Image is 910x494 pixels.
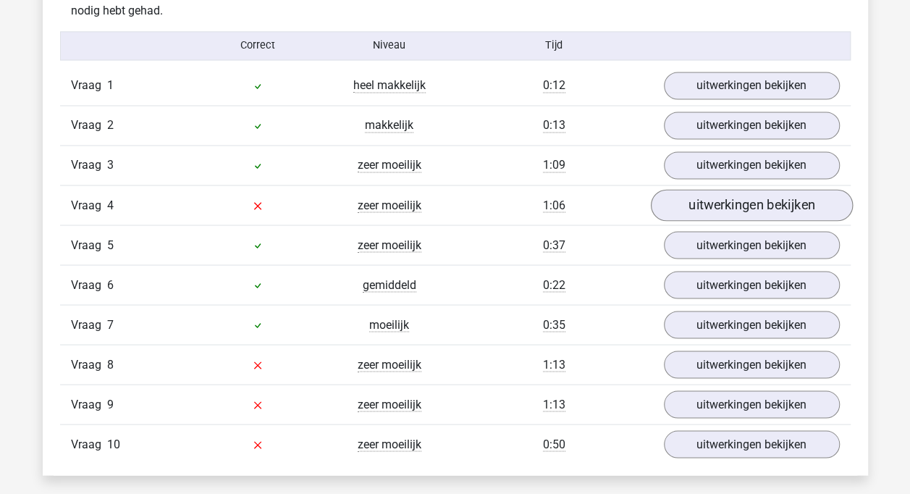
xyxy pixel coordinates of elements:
a: uitwerkingen bekijken [664,430,840,458]
span: Vraag [71,77,107,94]
span: Vraag [71,435,107,453]
span: 9 [107,397,114,411]
span: Vraag [71,276,107,293]
span: 5 [107,238,114,251]
span: 10 [107,437,120,451]
span: 0:22 [543,277,565,292]
a: uitwerkingen bekijken [650,189,852,221]
span: 1:13 [543,357,565,372]
span: Vraag [71,356,107,373]
span: 0:35 [543,317,565,332]
span: zeer moeilijk [358,198,421,212]
div: Niveau [324,38,455,54]
span: zeer moeilijk [358,158,421,172]
a: uitwerkingen bekijken [664,390,840,418]
span: Vraag [71,196,107,214]
a: uitwerkingen bekijken [664,72,840,99]
span: Vraag [71,117,107,134]
div: Correct [192,38,324,54]
a: uitwerkingen bekijken [664,151,840,179]
span: moeilijk [369,317,409,332]
div: Tijd [455,38,652,54]
span: 7 [107,317,114,331]
span: 3 [107,158,114,172]
span: zeer moeilijk [358,397,421,411]
span: Vraag [71,236,107,254]
span: Vraag [71,395,107,413]
span: 4 [107,198,114,212]
span: gemiddeld [363,277,416,292]
span: 1:09 [543,158,565,172]
span: 0:12 [543,78,565,93]
span: Vraag [71,156,107,174]
span: 0:13 [543,118,565,133]
span: 6 [107,277,114,291]
a: uitwerkingen bekijken [664,311,840,338]
span: 2 [107,118,114,132]
a: uitwerkingen bekijken [664,271,840,298]
span: 1:06 [543,198,565,212]
span: Vraag [71,316,107,333]
span: 1 [107,78,114,92]
span: 0:37 [543,238,565,252]
span: 0:50 [543,437,565,451]
span: zeer moeilijk [358,357,421,372]
span: heel makkelijk [353,78,426,93]
a: uitwerkingen bekijken [664,112,840,139]
span: makkelijk [365,118,413,133]
a: uitwerkingen bekijken [664,231,840,259]
a: uitwerkingen bekijken [664,351,840,378]
span: 8 [107,357,114,371]
span: zeer moeilijk [358,238,421,252]
span: 1:13 [543,397,565,411]
span: zeer moeilijk [358,437,421,451]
